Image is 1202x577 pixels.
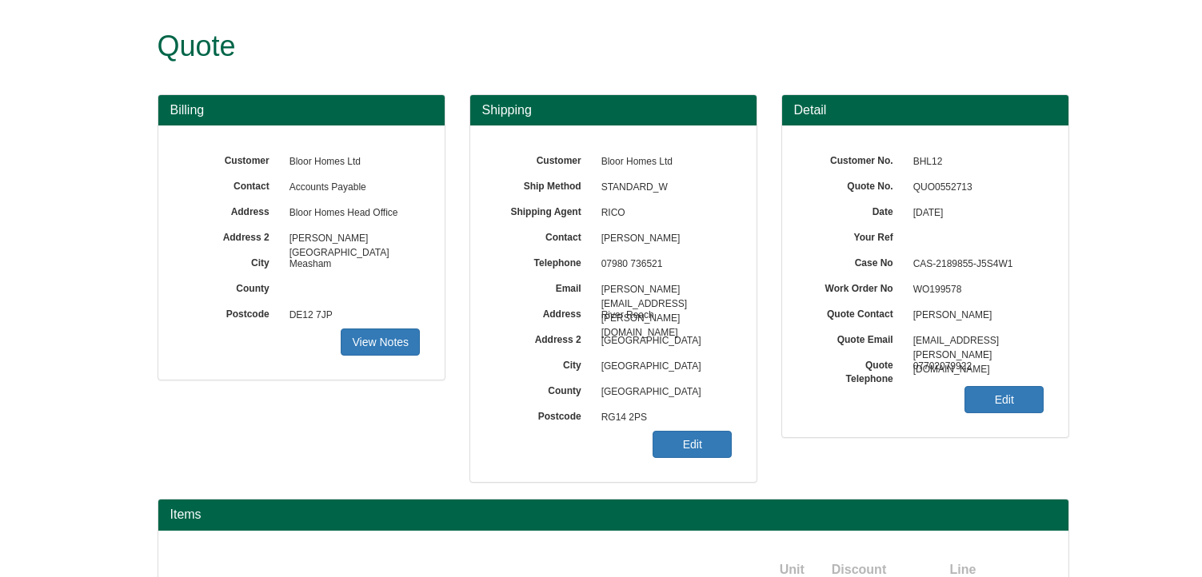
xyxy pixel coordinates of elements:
[905,303,1044,328] span: [PERSON_NAME]
[182,226,282,245] label: Address 2
[170,507,1056,522] h2: Items
[494,175,593,193] label: Ship Method
[494,354,593,372] label: City
[593,328,733,354] span: [GEOGRAPHIC_DATA]
[905,328,1044,354] span: [EMAIL_ADDRESS][PERSON_NAME][DOMAIN_NAME]
[806,175,905,193] label: Quote No.
[794,103,1056,117] h3: Detail
[282,303,421,328] span: DE12 7JP
[158,30,1009,62] h1: Quote
[182,201,282,219] label: Address
[182,303,282,321] label: Postcode
[182,149,282,168] label: Customer
[593,252,733,277] span: 07980 736521
[905,354,1044,380] span: 07702079922
[806,277,905,296] label: Work Order No
[593,175,733,201] span: STANDARD_W
[494,405,593,424] label: Postcode
[494,328,593,347] label: Address 2
[806,149,905,168] label: Customer No.
[494,277,593,296] label: Email
[806,303,905,321] label: Quote Contact
[182,252,282,270] label: City
[593,277,733,303] span: [PERSON_NAME][EMAIL_ADDRESS][PERSON_NAME][DOMAIN_NAME]
[806,354,905,386] label: Quote Telephone
[806,252,905,270] label: Case No
[806,328,905,347] label: Quote Email
[182,277,282,296] label: County
[282,149,421,175] span: Bloor Homes Ltd
[593,149,733,175] span: Bloor Homes Ltd
[494,380,593,398] label: County
[593,303,733,328] span: River Reach
[806,226,905,245] label: Your Ref
[593,380,733,405] span: [GEOGRAPHIC_DATA]
[170,103,433,117] h3: Billing
[653,431,732,458] a: Edit
[593,226,733,252] span: [PERSON_NAME]
[593,405,733,431] span: RG14 2PS
[494,201,593,219] label: Shipping Agent
[282,252,421,277] span: Measham
[905,252,1044,277] span: CAS-2189855-J5S4W1
[593,354,733,380] span: [GEOGRAPHIC_DATA]
[905,175,1044,201] span: QUO0552713
[494,252,593,270] label: Telephone
[282,201,421,226] span: Bloor Homes Head Office
[964,386,1044,413] a: Edit
[282,175,421,201] span: Accounts Payable
[905,201,1044,226] span: [DATE]
[806,201,905,219] label: Date
[593,201,733,226] span: RICO
[494,226,593,245] label: Contact
[913,284,962,295] span: WO199578
[282,226,421,252] span: [PERSON_NAME][GEOGRAPHIC_DATA]
[905,149,1044,175] span: BHL12
[182,175,282,193] label: Contact
[494,149,593,168] label: Customer
[482,103,745,117] h3: Shipping
[341,328,420,356] a: View Notes
[494,303,593,321] label: Address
